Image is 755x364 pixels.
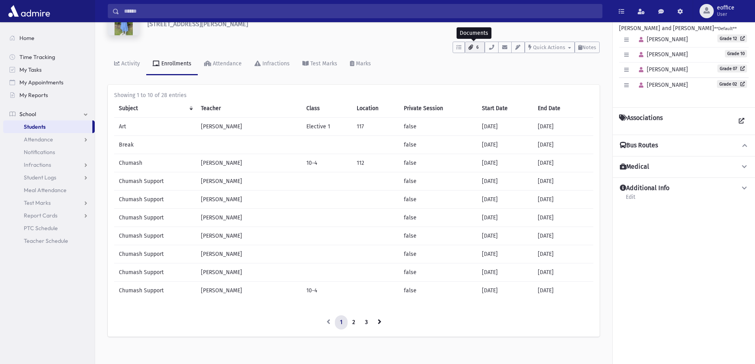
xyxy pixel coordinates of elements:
[120,60,140,67] div: Activity
[114,118,196,136] td: Art
[24,174,56,181] span: Student Logs
[3,120,92,133] a: Students
[635,82,688,88] span: [PERSON_NAME]
[457,27,491,39] div: Documents
[19,66,42,73] span: My Tasks
[24,225,58,232] span: PTC Schedule
[3,108,95,120] a: School
[533,154,593,172] td: [DATE]
[533,245,593,263] td: [DATE]
[114,91,593,99] div: Showing 1 to 10 of 28 entries
[114,263,196,282] td: Chumash Support
[575,42,600,53] button: Notes
[533,227,593,245] td: [DATE]
[533,209,593,227] td: [DATE]
[146,53,198,75] a: Enrollments
[196,209,302,227] td: [PERSON_NAME]
[399,282,477,300] td: false
[533,44,565,50] span: Quick Actions
[19,79,63,86] span: My Appointments
[24,161,51,168] span: Infractions
[533,191,593,209] td: [DATE]
[335,315,348,330] a: 1
[196,99,302,118] th: Teacher
[717,80,747,88] a: Grade 02
[352,154,399,172] td: 112
[3,158,95,171] a: Infractions
[399,118,477,136] td: false
[196,191,302,209] td: [PERSON_NAME]
[352,118,399,136] td: 117
[533,282,593,300] td: [DATE]
[302,99,352,118] th: Class
[147,20,600,28] h6: [STREET_ADDRESS][PERSON_NAME]
[399,245,477,263] td: false
[24,199,51,206] span: Test Marks
[399,154,477,172] td: false
[360,315,373,330] a: 3
[635,66,688,73] span: [PERSON_NAME]
[620,184,669,192] h4: Additional Info
[619,114,663,128] h4: Associations
[3,133,95,146] a: Attendance
[24,136,53,143] span: Attendance
[248,53,296,75] a: Infractions
[3,209,95,222] a: Report Cards
[19,34,34,42] span: Home
[477,191,533,209] td: [DATE]
[352,99,399,118] th: Location
[302,282,352,300] td: 10-4
[474,44,481,51] span: 6
[477,263,533,282] td: [DATE]
[3,184,95,196] a: Meal Attendance
[3,234,95,247] a: Teacher Schedule
[3,76,95,89] a: My Appointments
[196,227,302,245] td: [PERSON_NAME]
[196,118,302,136] td: [PERSON_NAME]
[625,192,636,207] a: Edit
[302,154,352,172] td: 10-4
[347,315,360,330] a: 2
[302,118,352,136] td: Elective 1
[309,60,337,67] div: Test Marks
[620,163,649,171] h4: Medical
[619,163,749,171] button: Medical
[3,89,95,101] a: My Reports
[533,172,593,191] td: [DATE]
[211,60,242,67] div: Attendance
[734,114,749,128] a: View all Associations
[525,42,575,53] button: Quick Actions
[582,44,596,50] span: Notes
[399,263,477,282] td: false
[24,149,55,156] span: Notifications
[477,227,533,245] td: [DATE]
[477,154,533,172] td: [DATE]
[24,187,67,194] span: Meal Attendance
[196,282,302,300] td: [PERSON_NAME]
[717,11,734,17] span: User
[6,3,52,19] img: AdmirePro
[196,172,302,191] td: [PERSON_NAME]
[3,63,95,76] a: My Tasks
[196,154,302,172] td: [PERSON_NAME]
[24,123,46,130] span: Students
[399,227,477,245] td: false
[3,222,95,234] a: PTC Schedule
[114,172,196,191] td: Chumash Support
[114,154,196,172] td: Chumash
[114,227,196,245] td: Chumash Support
[619,16,749,101] div: [PERSON_NAME] and [PERSON_NAME]
[354,60,371,67] div: Marks
[399,136,477,154] td: false
[477,209,533,227] td: [DATE]
[717,34,747,42] a: Grade 12
[114,136,196,154] td: Break
[261,60,290,67] div: Infractions
[19,111,36,118] span: School
[114,209,196,227] td: Chumash Support
[114,99,196,118] th: Subject
[399,99,477,118] th: Private Session
[619,184,749,192] button: Additional Info
[114,245,196,263] td: Chumash Support
[344,53,377,75] a: Marks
